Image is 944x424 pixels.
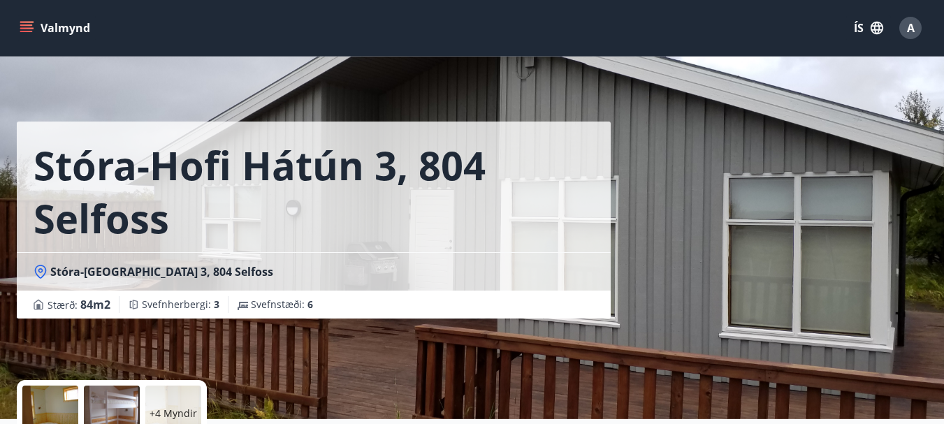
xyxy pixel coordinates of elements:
button: menu [17,15,96,41]
button: ÍS [846,15,891,41]
span: Stærð : [48,296,110,313]
span: 3 [214,298,219,311]
span: A [907,20,915,36]
span: 6 [307,298,313,311]
h1: Stóra-Hofi Hátún 3, 804 Selfoss [34,138,594,244]
p: +4 Myndir [150,407,197,421]
span: Svefnherbergi : [142,298,219,312]
span: Stóra-[GEOGRAPHIC_DATA] 3, 804 Selfoss [50,264,273,279]
span: 84 m2 [80,297,110,312]
span: Svefnstæði : [251,298,313,312]
button: A [894,11,927,45]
